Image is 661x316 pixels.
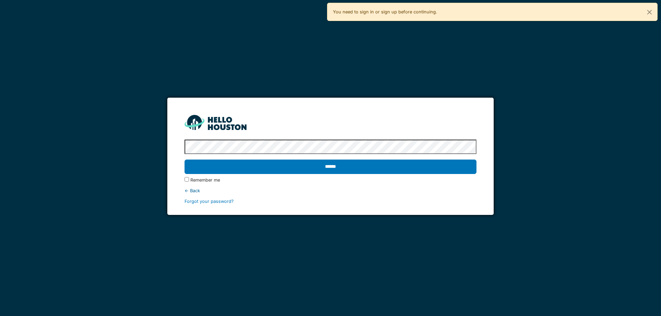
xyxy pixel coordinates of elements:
div: ← Back [185,187,476,194]
img: HH_line-BYnF2_Hg.png [185,115,246,130]
div: You need to sign in or sign up before continuing. [327,3,658,21]
label: Remember me [190,177,220,183]
a: Forgot your password? [185,199,234,204]
button: Close [642,3,657,21]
